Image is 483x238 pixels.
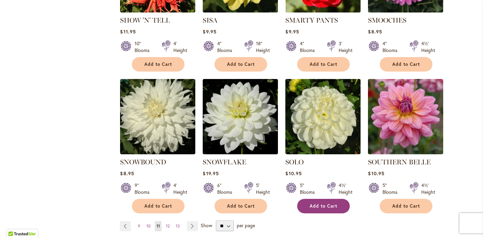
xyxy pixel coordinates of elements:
span: $11.95 [120,28,136,35]
span: $10.95 [368,170,384,177]
div: 4" Blooms [217,40,236,54]
div: 9" Blooms [135,182,153,195]
button: Add to Cart [132,199,184,213]
img: SOUTHERN BELLE [368,79,443,154]
a: SMOOCHES [368,7,443,14]
div: 4½' Height [339,182,352,195]
a: 12 [164,221,171,231]
span: $9.95 [203,28,216,35]
div: 3' Height [339,40,352,54]
span: $10.95 [285,170,302,177]
a: SOLO [285,149,361,156]
div: 4" Blooms [300,40,319,54]
a: SHOW 'N' TELL [120,16,170,24]
span: 11 [157,223,160,229]
span: Add to Cart [227,61,255,67]
span: 10 [146,223,150,229]
span: 12 [166,223,170,229]
div: 10" Blooms [135,40,153,54]
img: Snowbound [120,79,195,154]
iframe: Launch Accessibility Center [5,214,24,233]
span: per page [237,222,255,229]
span: $8.95 [120,170,134,177]
div: 4½' Height [421,182,435,195]
a: SMOOCHES [368,16,406,24]
span: Add to Cart [227,203,255,209]
a: SNOWBOUND [120,158,166,166]
span: 13 [176,223,180,229]
div: 5" Blooms [382,182,401,195]
button: Add to Cart [297,57,350,72]
div: 18" Height [256,40,270,54]
span: 9 [138,223,140,229]
span: Add to Cart [144,61,172,67]
a: 10 [145,221,152,231]
a: SOLO [285,158,304,166]
div: 4" Blooms [382,40,401,54]
button: Add to Cart [132,57,184,72]
div: 4½' Height [421,40,435,54]
a: Snowbound [120,149,195,156]
a: SOUTHERN BELLE [368,149,443,156]
button: Add to Cart [215,199,267,213]
div: 5" Blooms [300,182,319,195]
button: Add to Cart [380,57,432,72]
div: 6" Blooms [217,182,236,195]
span: $19.95 [203,170,219,177]
a: SNOWFLAKE [203,149,278,156]
div: 5' Height [256,182,270,195]
button: Add to Cart [380,199,432,213]
span: $8.95 [368,28,382,35]
span: Show [201,222,212,229]
img: SOLO [285,79,361,154]
span: Add to Cart [392,203,420,209]
button: Add to Cart [297,199,350,213]
span: Add to Cart [392,61,420,67]
a: SISA [203,7,278,14]
img: SNOWFLAKE [203,79,278,154]
a: SNOWFLAKE [203,158,246,166]
button: Add to Cart [215,57,267,72]
a: 13 [174,221,181,231]
a: 9 [136,221,142,231]
span: Add to Cart [144,203,172,209]
div: 4' Height [173,40,187,54]
a: SHOW 'N' TELL [120,7,195,14]
span: $9.95 [285,28,299,35]
a: SMARTY PANTS [285,7,361,14]
a: SOUTHERN BELLE [368,158,431,166]
div: 4' Height [173,182,187,195]
span: Add to Cart [310,61,337,67]
span: Add to Cart [310,203,337,209]
a: SMARTY PANTS [285,16,338,24]
a: SISA [203,16,218,24]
